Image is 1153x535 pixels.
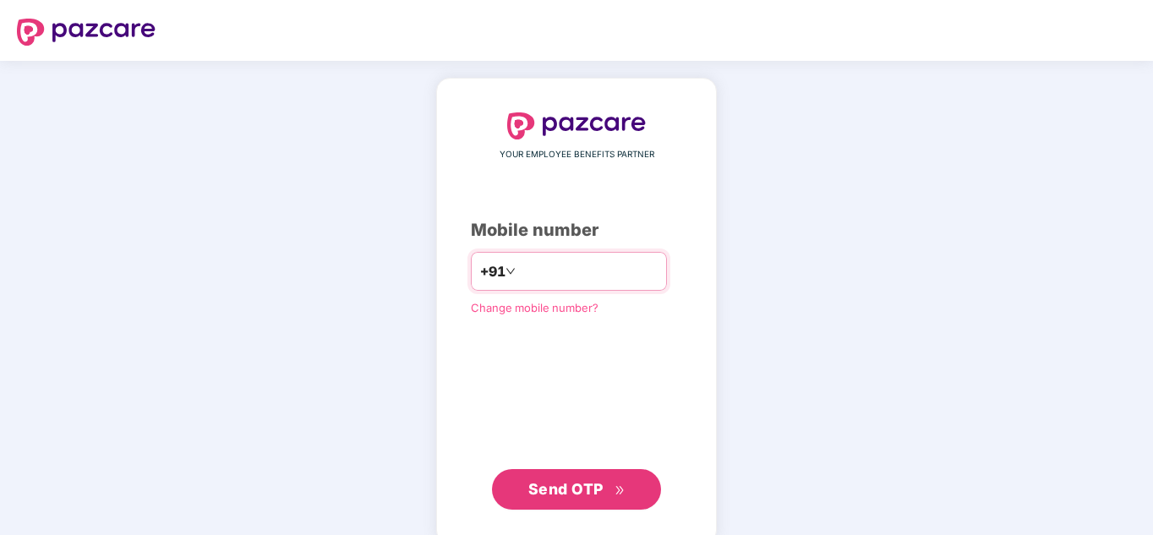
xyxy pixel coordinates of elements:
span: +91 [480,261,505,282]
button: Send OTPdouble-right [492,469,661,510]
img: logo [17,19,156,46]
span: double-right [615,485,626,496]
a: Change mobile number? [471,301,598,314]
div: Mobile number [471,217,682,243]
img: logo [507,112,646,139]
span: Send OTP [528,480,604,498]
span: YOUR EMPLOYEE BENEFITS PARTNER [500,148,654,161]
span: down [505,266,516,276]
